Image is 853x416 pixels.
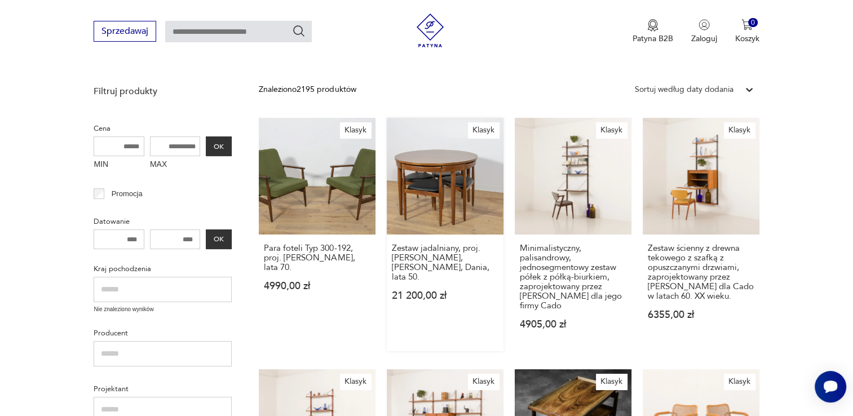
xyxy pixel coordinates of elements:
[112,188,143,200] p: Promocja
[392,291,498,300] p: 21 200,00 zł
[647,19,658,32] img: Ikona medalu
[635,83,733,96] div: Sortuj według daty dodania
[264,244,370,272] h3: Para foteli Typ 300-192, proj. [PERSON_NAME], lata 70.
[735,33,759,44] p: Koszyk
[206,229,232,249] button: OK
[94,263,232,275] p: Kraj pochodzenia
[94,156,144,174] label: MIN
[515,118,631,351] a: KlasykMinimalistyczny, palisandrowy, jednosegmentowy zestaw półek z półką-biurkiem, zaprojektowan...
[264,281,370,291] p: 4990,00 zł
[520,244,626,311] h3: Minimalistyczny, palisandrowy, jednosegmentowy zestaw półek z półką-biurkiem, zaprojektowany prze...
[691,19,717,44] button: Zaloguj
[94,215,232,228] p: Datowanie
[259,83,356,96] div: Znaleziono 2195 produktów
[94,305,232,314] p: Nie znaleziono wyników
[94,122,232,135] p: Cena
[94,383,232,395] p: Projektant
[94,327,232,339] p: Producent
[648,310,754,320] p: 6355,00 zł
[150,156,201,174] label: MAX
[413,14,447,47] img: Patyna - sklep z meblami i dekoracjami vintage
[633,33,673,44] p: Patyna B2B
[387,118,503,351] a: KlasykZestaw jadalniany, proj. H. Olsen, Frem Røjle, Dania, lata 50.Zestaw jadalniany, proj. [PER...
[259,118,375,351] a: KlasykPara foteli Typ 300-192, proj. J. Kędziorek, lata 70.Para foteli Typ 300-192, proj. [PERSON...
[741,19,753,30] img: Ikona koszyka
[735,19,759,44] button: 0Koszyk
[292,24,306,38] button: Szukaj
[94,21,156,42] button: Sprzedawaj
[643,118,759,351] a: KlasykZestaw ścienny z drewna tekowego z szafką z opuszczanymi drzwiami, zaprojektowany przez Pou...
[691,33,717,44] p: Zaloguj
[392,244,498,282] h3: Zestaw jadalniany, proj. [PERSON_NAME], [PERSON_NAME], Dania, lata 50.
[633,19,673,44] a: Ikona medaluPatyna B2B
[648,244,754,301] h3: Zestaw ścienny z drewna tekowego z szafką z opuszczanymi drzwiami, zaprojektowany przez [PERSON_N...
[94,28,156,36] a: Sprzedawaj
[206,136,232,156] button: OK
[633,19,673,44] button: Patyna B2B
[699,19,710,30] img: Ikonka użytkownika
[520,320,626,329] p: 4905,00 zł
[94,85,232,98] p: Filtruj produkty
[815,371,846,402] iframe: Smartsupp widget button
[748,18,758,28] div: 0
